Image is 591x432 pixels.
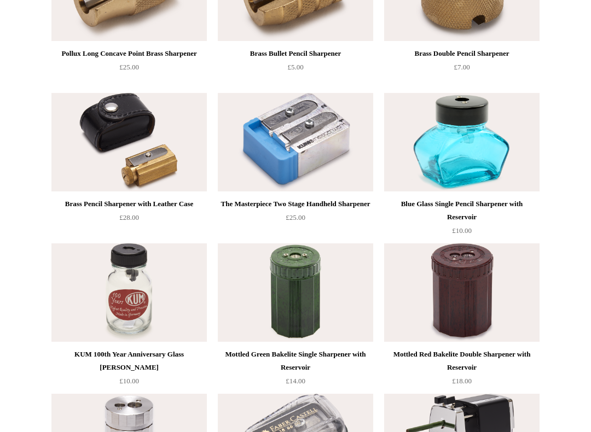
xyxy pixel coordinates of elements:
[51,244,207,342] img: KUM 100th Year Anniversary Glass Jar Sharpener
[51,348,207,393] a: KUM 100th Year Anniversary Glass [PERSON_NAME] £10.00
[218,244,373,342] img: Mottled Green Bakelite Single Sharpener with Reservoir
[54,198,204,211] div: Brass Pencil Sharpener with Leather Case
[221,348,370,375] div: Mottled Green Bakelite Single Sharpener with Reservoir
[286,377,305,386] span: £14.00
[51,94,207,192] img: Brass Pencil Sharpener with Leather Case
[54,348,204,375] div: KUM 100th Year Anniversary Glass [PERSON_NAME]
[387,348,537,375] div: Mottled Red Bakelite Double Sharpener with Reservoir
[384,348,540,393] a: Mottled Red Bakelite Double Sharpener with Reservoir £18.00
[387,198,537,224] div: Blue Glass Single Pencil Sharpener with Reservoir
[221,48,370,61] div: Brass Bullet Pencil Sharpener
[54,48,204,61] div: Pollux Long Concave Point Brass Sharpener
[286,214,305,222] span: £25.00
[218,94,373,192] a: The Masterpiece Two Stage Handheld Sharpener The Masterpiece Two Stage Handheld Sharpener
[51,48,207,92] a: Pollux Long Concave Point Brass Sharpener £25.00
[384,244,540,342] img: Mottled Red Bakelite Double Sharpener with Reservoir
[384,198,540,243] a: Blue Glass Single Pencil Sharpener with Reservoir £10.00
[51,244,207,342] a: KUM 100th Year Anniversary Glass Jar Sharpener KUM 100th Year Anniversary Glass Jar Sharpener
[452,227,472,235] span: £10.00
[119,214,139,222] span: £28.00
[218,348,373,393] a: Mottled Green Bakelite Single Sharpener with Reservoir £14.00
[51,198,207,243] a: Brass Pencil Sharpener with Leather Case £28.00
[384,94,540,192] a: Blue Glass Single Pencil Sharpener with Reservoir Blue Glass Single Pencil Sharpener with Reservoir
[387,48,537,61] div: Brass Double Pencil Sharpener
[384,244,540,342] a: Mottled Red Bakelite Double Sharpener with Reservoir Mottled Red Bakelite Double Sharpener with R...
[454,63,470,72] span: £7.00
[384,94,540,192] img: Blue Glass Single Pencil Sharpener with Reservoir
[218,244,373,342] a: Mottled Green Bakelite Single Sharpener with Reservoir Mottled Green Bakelite Single Sharpener wi...
[452,377,472,386] span: £18.00
[119,377,139,386] span: £10.00
[218,198,373,243] a: The Masterpiece Two Stage Handheld Sharpener £25.00
[119,63,139,72] span: £25.00
[218,94,373,192] img: The Masterpiece Two Stage Handheld Sharpener
[287,63,303,72] span: £5.00
[384,48,540,92] a: Brass Double Pencil Sharpener £7.00
[218,48,373,92] a: Brass Bullet Pencil Sharpener £5.00
[221,198,370,211] div: The Masterpiece Two Stage Handheld Sharpener
[51,94,207,192] a: Brass Pencil Sharpener with Leather Case Brass Pencil Sharpener with Leather Case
